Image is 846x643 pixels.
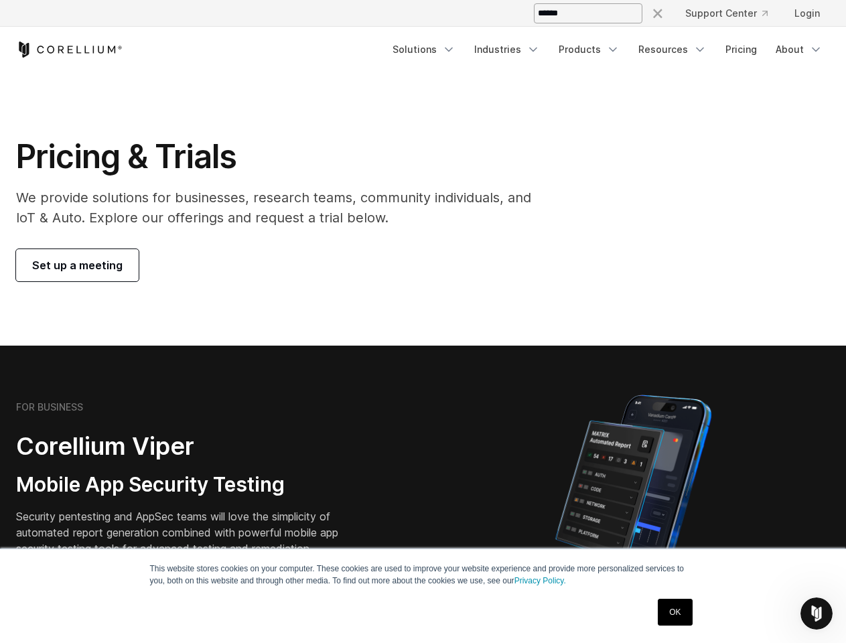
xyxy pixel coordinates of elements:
[16,188,550,228] p: We provide solutions for businesses, research teams, community individuals, and IoT & Auto. Explo...
[784,1,831,25] a: Login
[634,1,831,25] div: Navigation Menu
[16,42,123,58] a: Corellium Home
[16,401,83,413] h6: FOR BUSINESS
[16,431,359,461] h2: Corellium Viper
[384,38,831,62] div: Navigation Menu
[514,576,566,585] a: Privacy Policy.
[16,472,359,498] h3: Mobile App Security Testing
[533,388,734,623] img: Corellium MATRIX automated report on iPhone showing app vulnerability test results across securit...
[384,38,464,62] a: Solutions
[645,1,669,25] button: Search
[150,563,697,587] p: This website stores cookies on your computer. These cookies are used to improve your website expe...
[651,2,664,22] div: ×
[675,1,778,25] a: Support Center
[768,38,831,62] a: About
[466,38,548,62] a: Industries
[16,508,359,557] p: Security pentesting and AppSec teams will love the simplicity of automated report generation comb...
[800,597,833,630] iframe: Intercom live chat
[32,257,123,273] span: Set up a meeting
[16,137,550,177] h1: Pricing & Trials
[658,599,692,626] a: OK
[16,249,139,281] a: Set up a meeting
[717,38,765,62] a: Pricing
[630,38,715,62] a: Resources
[551,38,628,62] a: Products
